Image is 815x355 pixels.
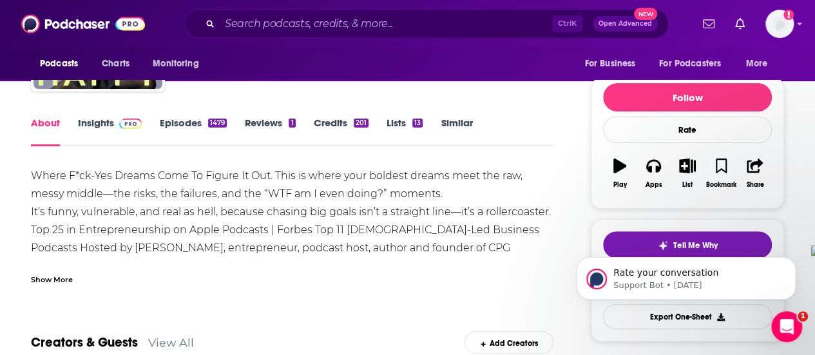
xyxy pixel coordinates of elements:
[798,311,808,321] span: 1
[93,52,137,76] a: Charts
[441,117,472,146] a: Similar
[354,119,369,128] div: 201
[771,311,802,342] iframe: Intercom live chat
[148,336,194,349] a: View All
[603,83,772,111] button: Follow
[412,119,423,128] div: 13
[730,13,750,35] a: Show notifications dropdown
[765,10,794,38] img: User Profile
[783,10,794,20] svg: Add a profile image
[765,10,794,38] button: Show profile menu
[603,150,637,197] button: Play
[220,14,552,34] input: Search podcasts, credits, & more...
[552,15,582,32] span: Ctrl K
[387,117,423,146] a: Lists13
[738,150,772,197] button: Share
[593,16,658,32] button: Open AdvancedNew
[102,55,129,73] span: Charts
[659,55,721,73] span: For Podcasters
[31,117,60,146] a: About
[765,10,794,38] span: Logged in as amandawoods
[706,181,736,189] div: Bookmark
[31,52,95,76] button: open menu
[557,230,815,320] iframe: Intercom notifications message
[599,21,652,27] span: Open Advanced
[40,55,78,73] span: Podcasts
[613,181,627,189] div: Play
[78,117,142,146] a: InsightsPodchaser Pro
[603,117,772,143] div: Rate
[208,119,227,128] div: 1479
[575,52,651,76] button: open menu
[31,334,138,350] a: Creators & Guests
[119,119,142,129] img: Podchaser Pro
[671,150,704,197] button: List
[637,150,670,197] button: Apps
[31,167,553,347] div: Where F*ck-Yes Dreams Come To Figure It Out. This is where your boldest dreams meet the raw, mess...
[698,13,720,35] a: Show notifications dropdown
[184,9,669,39] div: Search podcasts, credits, & more...
[153,55,198,73] span: Monitoring
[651,52,740,76] button: open menu
[704,150,738,197] button: Bookmark
[634,8,657,20] span: New
[737,52,784,76] button: open menu
[682,181,693,189] div: List
[465,331,553,354] div: Add Creators
[144,52,215,76] button: open menu
[746,55,768,73] span: More
[646,181,662,189] div: Apps
[314,117,369,146] a: Credits201
[21,12,145,36] img: Podchaser - Follow, Share and Rate Podcasts
[289,119,295,128] div: 1
[245,117,295,146] a: Reviews1
[160,117,227,146] a: Episodes1479
[584,55,635,73] span: For Business
[746,181,763,189] div: Share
